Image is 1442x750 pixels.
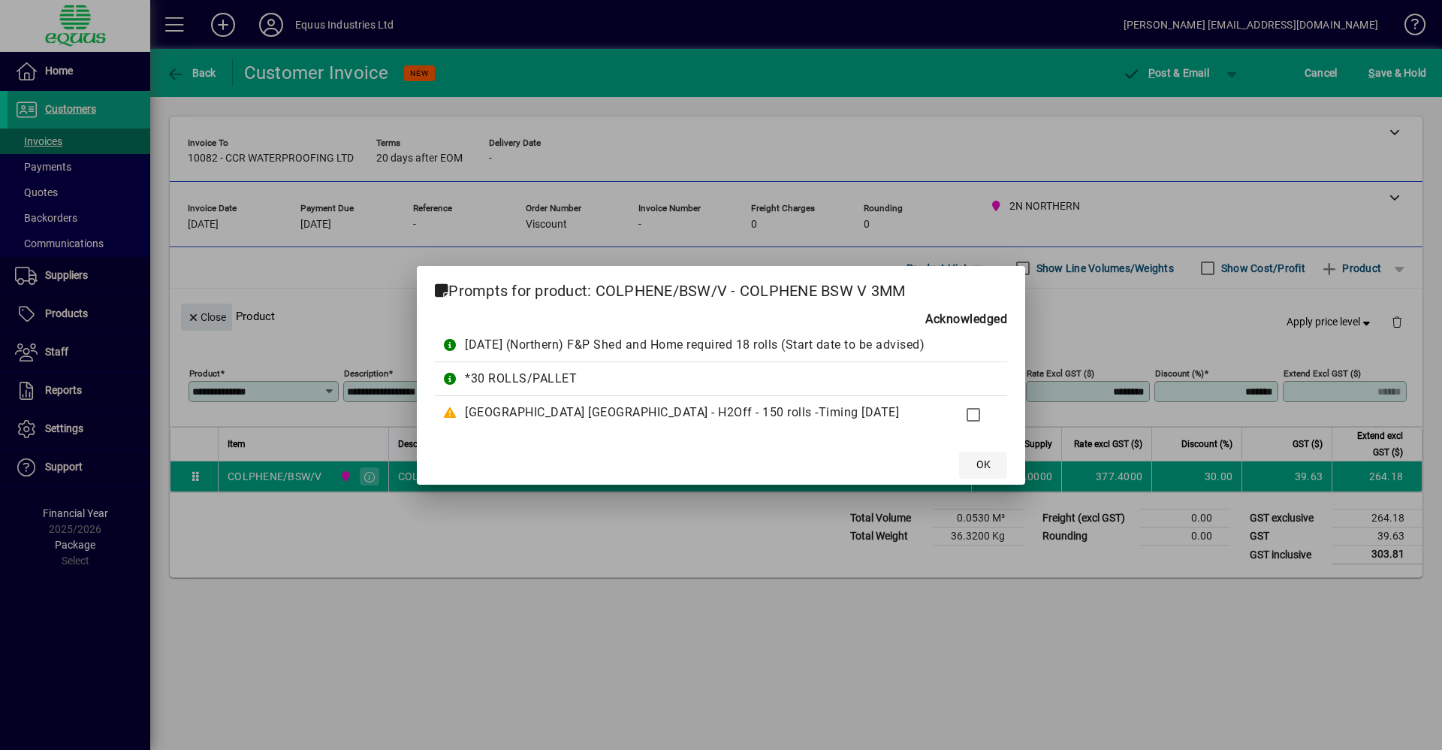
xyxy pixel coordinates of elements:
span: OK [976,457,991,473]
button: OK [959,452,1007,479]
div: *30 ROLLS/PALLET [465,370,939,388]
div: [DATE] (Northern) F&P Shed and Home required 18 rolls (Start date to be advised) [465,336,939,354]
b: Acknowledged [925,310,1007,328]
h2: Prompts for product: COLPHENE/BSW/V - COLPHENE BSW V 3MM [417,266,1025,310]
div: [GEOGRAPHIC_DATA] [GEOGRAPHIC_DATA] - H2Off - 150 rolls -Timing [DATE] [465,404,939,422]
